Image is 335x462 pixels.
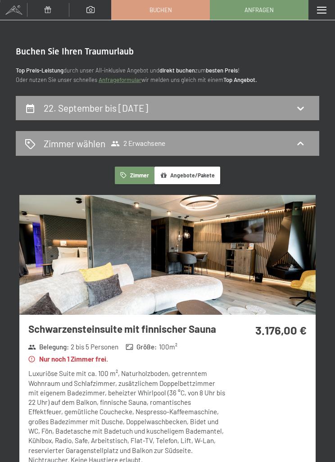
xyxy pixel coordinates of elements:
button: Angebote/Pakete [154,167,220,184]
strong: Größe : [126,342,157,352]
a: Anfragen [210,0,308,19]
a: Buchen [112,0,209,19]
button: Zimmer [115,167,154,184]
p: durch unser All-inklusive Angebot und zum ! Oder nutzen Sie unser schnelles wir melden uns gleich... [16,66,319,85]
span: Buchen Sie Ihren Traumurlaub [16,46,134,57]
strong: Top Angebot. [223,76,257,83]
strong: 3.176,00 € [255,323,307,337]
strong: Top Preis-Leistung [16,67,63,74]
strong: direkt buchen [159,67,195,74]
h2: 22. September bis [DATE] [44,102,148,113]
strong: Belegung : [28,342,69,352]
a: Anfrageformular [99,76,141,83]
h3: Schwarzensteinsuite mit finnischer Sauna [28,322,227,336]
span: 2 Erwachsene [111,139,165,148]
span: 2 bis 5 Personen [71,342,118,352]
h2: Zimmer wählen [44,137,105,150]
strong: Nur noch 1 Zimmer frei. [28,354,108,364]
span: Buchen [149,6,172,14]
span: 100 m² [159,342,177,352]
img: mss_renderimg.php [19,195,316,315]
strong: besten Preis [206,67,238,74]
span: Anfragen [244,6,274,14]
